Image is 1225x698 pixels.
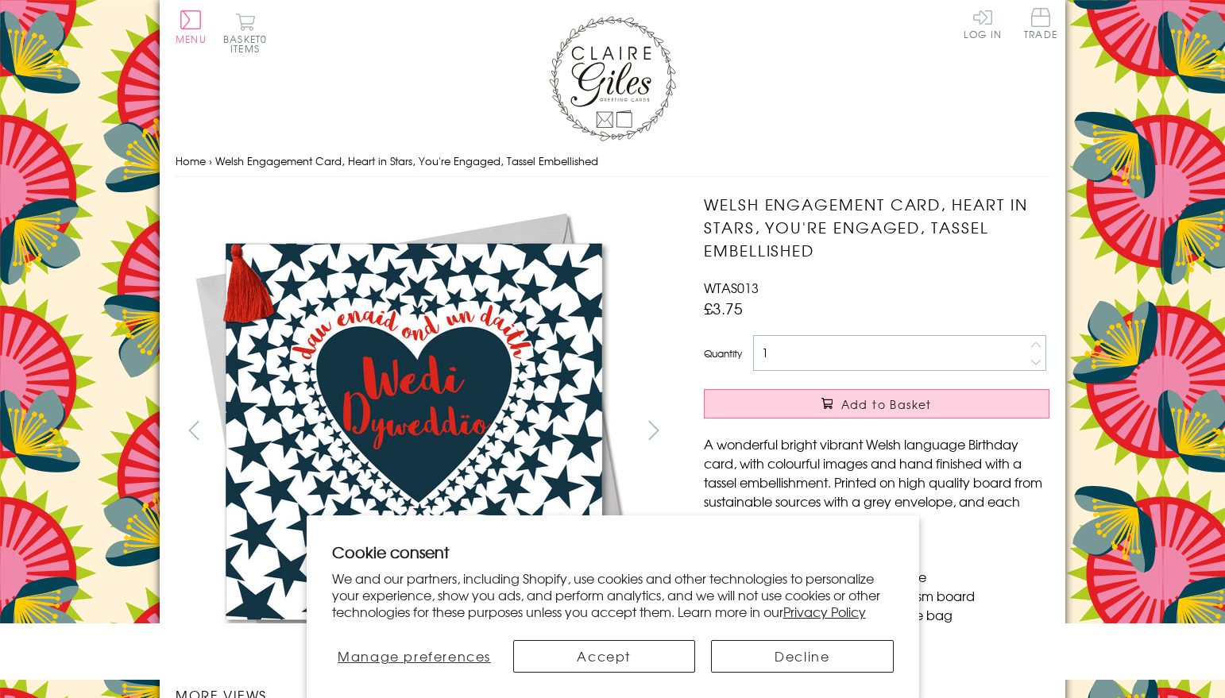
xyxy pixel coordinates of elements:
span: › [209,153,212,168]
img: Welsh Engagement Card, Heart in Stars, You're Engaged, Tassel Embellished [672,193,1149,669]
img: Welsh Engagement Card, Heart in Stars, You're Engaged, Tassel Embellished [176,193,652,669]
h1: Welsh Engagement Card, Heart in Stars, You're Engaged, Tassel Embellished [704,193,1049,261]
a: Log In [964,8,1002,39]
span: 0 items [230,32,267,56]
span: Manage preferences [338,646,491,665]
button: Menu [176,10,207,44]
span: £3.75 [704,297,743,319]
button: prev [176,412,211,448]
a: Home [176,153,206,168]
span: Trade [1024,8,1057,39]
a: Trade [1024,8,1057,42]
button: Basket0 items [223,13,267,53]
a: Privacy Policy [783,602,866,621]
p: We and our partners, including Shopify, use cookies and other technologies to personalize your ex... [332,570,894,619]
span: Menu [176,32,207,46]
button: Accept [513,640,695,673]
button: Add to Basket [704,389,1049,418]
img: Claire Giles Greetings Cards [549,16,676,141]
h2: Cookie consent [332,541,894,563]
label: Quantity [704,346,742,361]
p: A wonderful bright vibrant Welsh language Birthday card, with colourful images and hand finished ... [704,434,1049,530]
span: Add to Basket [841,396,932,412]
button: next [636,412,672,448]
nav: breadcrumbs [176,145,1049,178]
button: Manage preferences [331,640,497,673]
button: Decline [711,640,893,673]
span: WTAS013 [704,278,759,297]
span: Welsh Engagement Card, Heart in Stars, You're Engaged, Tassel Embellished [215,153,598,168]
